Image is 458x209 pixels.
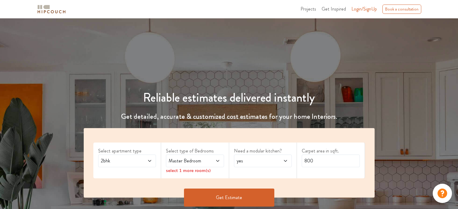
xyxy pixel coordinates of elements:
[36,4,67,14] img: logo-horizontal.svg
[100,157,139,164] span: 2bhk
[322,5,346,12] span: Get Inspired
[351,5,377,12] span: Login/SignUp
[301,5,316,12] span: Projects
[234,147,292,155] label: Need a modular kitchen?
[166,147,224,155] label: Select type of Bedrooms
[184,189,274,207] button: Get Estimate
[80,112,378,121] h4: Get detailed, accurate & customized cost estimates for your home Interiors.
[302,147,360,155] label: Carpet area in sqft.
[80,91,378,105] h1: Reliable estimates delivered instantly
[166,167,224,174] div: select 1 more room(s)
[235,157,275,164] span: yes
[36,2,67,16] span: logo-horizontal.svg
[98,147,156,155] label: Select apartment type
[167,157,207,164] span: Master Bedroom
[382,5,421,14] div: Book a consultation
[302,155,360,167] input: Enter area sqft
